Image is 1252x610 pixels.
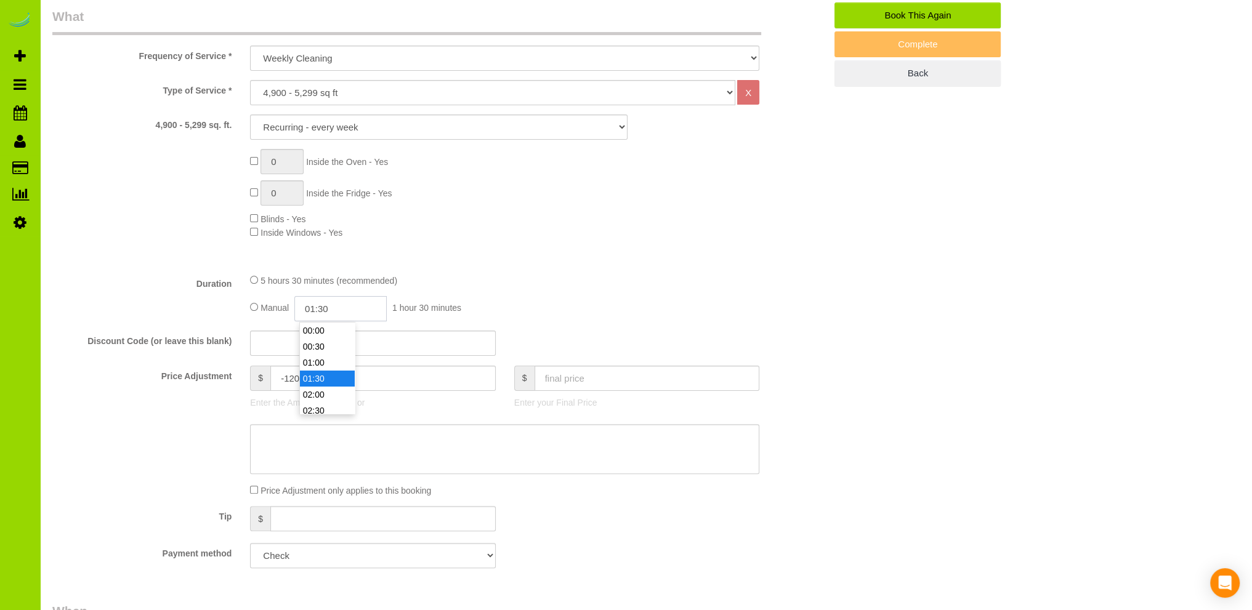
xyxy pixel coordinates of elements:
[834,60,1001,86] a: Back
[306,188,392,198] span: Inside the Fridge - Yes
[260,276,397,286] span: 5 hours 30 minutes (recommended)
[52,7,761,35] legend: What
[392,303,461,313] span: 1 hour 30 minutes
[1210,568,1240,598] div: Open Intercom Messenger
[250,506,270,531] span: $
[250,366,270,391] span: $
[834,2,1001,28] a: Book This Again
[535,366,760,391] input: final price
[300,339,355,355] li: 00:30
[260,303,289,313] span: Manual
[43,80,241,97] label: Type of Service *
[300,371,355,387] li: 01:30
[7,12,32,30] img: Automaid Logo
[43,273,241,290] label: Duration
[514,366,535,391] span: $
[43,506,241,523] label: Tip
[43,114,241,131] label: 4,900 - 5,299 sq. ft.
[250,396,495,409] p: Enter the Amount to Adjust, or
[260,486,431,496] span: Price Adjustment only applies to this booking
[300,403,355,419] li: 02:30
[260,214,305,224] span: Blinds - Yes
[260,228,342,238] span: Inside Windows - Yes
[300,355,355,371] li: 01:00
[43,331,241,347] label: Discount Code (or leave this blank)
[43,366,241,382] label: Price Adjustment
[514,396,759,409] p: Enter your Final Price
[43,46,241,62] label: Frequency of Service *
[43,543,241,560] label: Payment method
[300,323,355,339] li: 00:00
[300,387,355,403] li: 02:00
[306,157,388,167] span: Inside the Oven - Yes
